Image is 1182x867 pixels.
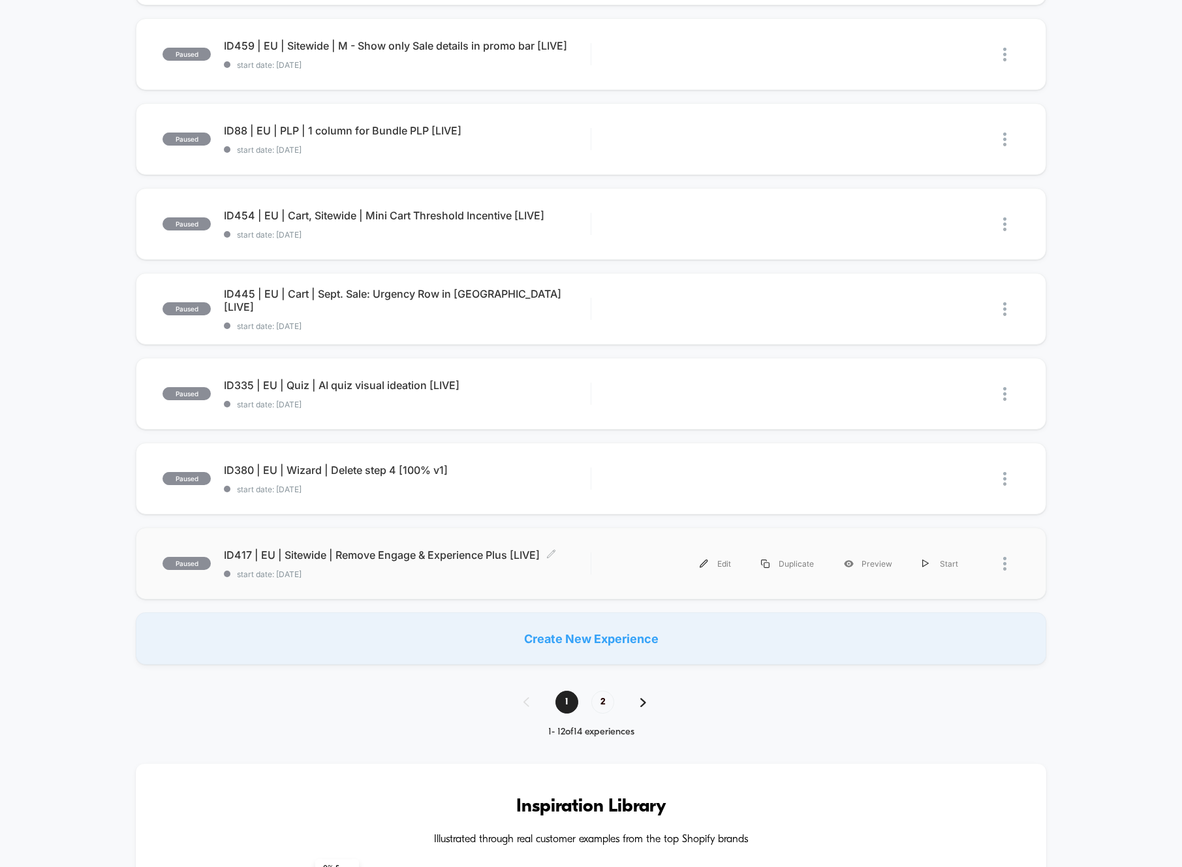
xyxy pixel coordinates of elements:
[640,698,646,707] img: pagination forward
[163,217,211,230] span: paused
[1003,557,1006,571] img: close
[510,727,672,738] div: 1 - 12 of 14 experiences
[1003,48,1006,61] img: close
[700,560,708,568] img: menu
[224,400,590,409] span: start date: [DATE]
[224,379,590,392] span: ID335 | EU | Quiz | AI quiz visual ideation [LIVE]
[224,321,590,331] span: start date: [DATE]
[224,464,590,477] span: ID380 | EU | Wizard | Delete step 4 [100% v1]
[1003,472,1006,486] img: close
[1003,387,1006,401] img: close
[829,549,907,578] div: Preview
[224,484,590,494] span: start date: [DATE]
[175,834,1006,846] h4: Illustrated through real customer examples from the top Shopify brands
[922,560,929,568] img: menu
[163,387,211,400] span: paused
[163,48,211,61] span: paused
[591,691,614,714] span: 2
[224,39,590,52] span: ID459 | EU | Sitewide | M - Show only Sale details in promo bar [LIVE]
[1003,133,1006,146] img: close
[761,560,770,568] img: menu
[163,133,211,146] span: paused
[163,557,211,570] span: paused
[224,124,590,137] span: ID88 | EU | PLP | 1 column for Bundle PLP [LIVE]
[224,209,590,222] span: ID454 | EU | Cart, Sitewide | Mini Cart Threshold Incentive [LIVE]
[746,549,829,578] div: Duplicate
[163,302,211,315] span: paused
[175,796,1006,817] h3: Inspiration Library
[907,549,973,578] div: Start
[685,549,746,578] div: Edit
[224,287,590,313] span: ID445 | EU | Cart | Sept. Sale: Urgency Row in [GEOGRAPHIC_DATA] [LIVE]
[224,60,590,70] span: start date: [DATE]
[224,145,590,155] span: start date: [DATE]
[1003,302,1006,316] img: close
[136,612,1046,665] div: Create New Experience
[224,230,590,240] span: start date: [DATE]
[1003,217,1006,231] img: close
[163,472,211,485] span: paused
[224,548,590,561] span: ID417 | EU | Sitewide | Remove Engage & Experience Plus [LIVE]
[224,569,590,579] span: start date: [DATE]
[555,691,578,714] span: 1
